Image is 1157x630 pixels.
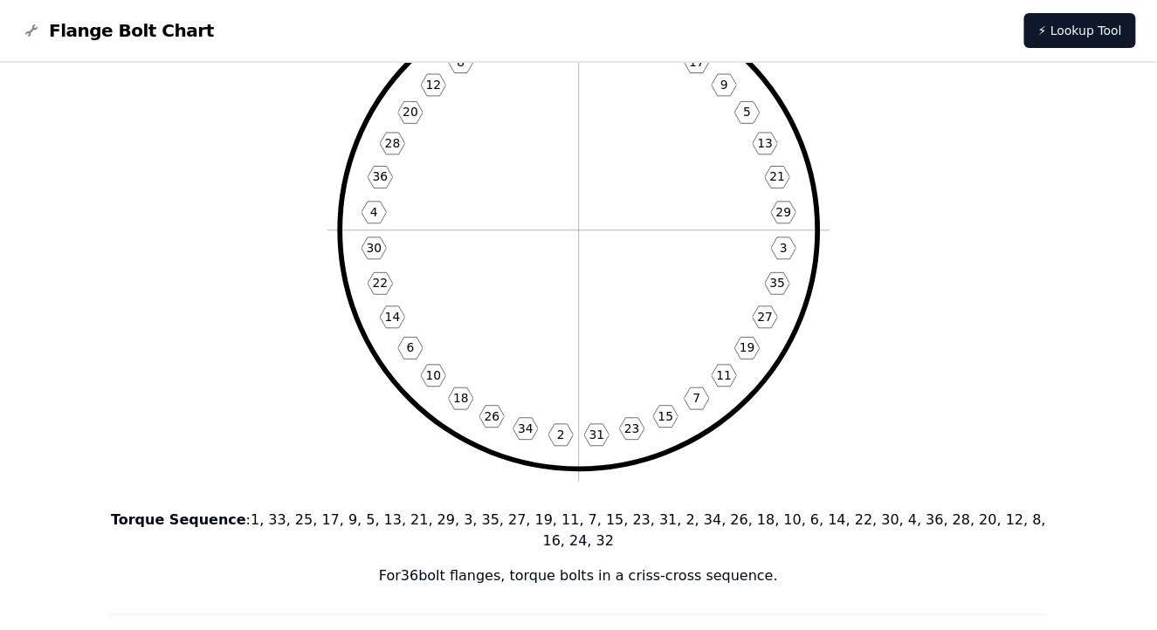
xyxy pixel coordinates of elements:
text: 2 [557,428,565,442]
text: 36 [372,170,388,184]
text: 11 [716,368,732,382]
text: 28 [384,136,400,150]
span: Flange Bolt Chart [49,18,214,43]
text: 18 [453,391,469,405]
text: 26 [484,409,499,423]
text: 6 [406,341,414,355]
text: 20 [403,106,418,120]
text: 3 [780,241,788,255]
text: 23 [624,421,640,435]
b: Torque Sequence [111,511,246,528]
a: ⚡ Lookup Tool [1024,13,1136,48]
img: Flange Bolt Chart Logo [21,20,42,41]
text: 34 [518,421,534,435]
text: 15 [658,409,673,423]
a: Flange Bolt Chart LogoFlange Bolt Chart [21,18,214,43]
text: 19 [740,341,755,355]
text: 21 [769,170,785,184]
text: 14 [384,310,400,324]
text: 31 [589,428,604,442]
text: 12 [425,78,441,92]
p: For 36 bolt flanges, torque bolts in a criss-cross sequence. [110,565,1048,586]
text: 27 [757,310,773,324]
text: 5 [743,106,751,120]
text: 29 [775,205,791,219]
text: 13 [757,136,773,150]
text: 22 [372,277,388,291]
text: 9 [720,78,728,92]
p: : 1, 33, 25, 17, 9, 5, 13, 21, 29, 3, 35, 27, 19, 11, 7, 15, 23, 31, 2, 34, 26, 18, 10, 6, 14, 22... [110,510,1048,551]
text: 30 [366,241,382,255]
text: 8 [457,55,465,69]
text: 4 [370,205,378,219]
text: 10 [425,368,441,382]
text: 17 [689,55,705,69]
text: 35 [769,277,785,291]
text: 7 [692,391,700,405]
